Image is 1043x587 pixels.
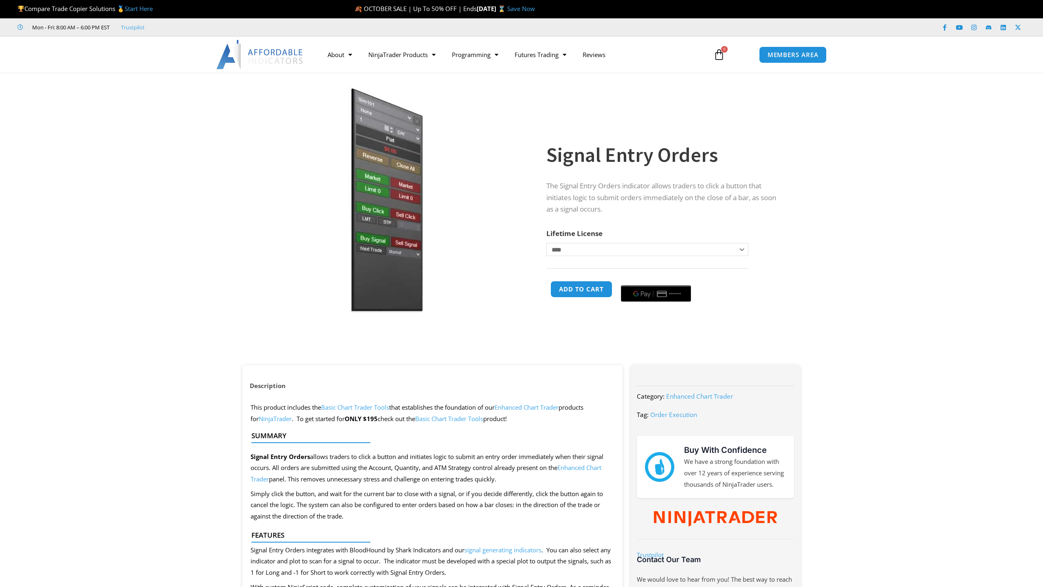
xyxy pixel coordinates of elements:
[654,511,777,527] img: NinjaTrader Wordmark color RGB | Affordable Indicators – NinjaTrader
[251,545,614,579] p: Signal Entry Orders integrates with BloodHound by Shark Indicators and our . You can also select ...
[546,180,784,216] p: The Signal Entry Orders indicator allows traders to click a button that initiates logic to submit...
[621,285,691,302] button: Buy with GPay
[345,415,378,423] strong: ONLY $195
[251,451,614,485] p: allows traders to click a button and initiates logic to submit an entry order immediately when th...
[506,45,574,64] a: Futures Trading
[121,22,145,32] a: Trustpilot
[242,378,293,394] a: Description
[669,291,681,297] text: ••••••
[415,415,483,423] a: Basic Chart Trader Tools
[251,488,614,523] p: Simply click the button, and wait for the current bar to close with a signal, or if you decide di...
[637,410,649,419] span: Tag:
[251,452,310,461] strong: Signal Entry Orders
[125,4,153,13] a: Start Here
[444,45,506,64] a: Programming
[378,415,507,423] span: check out the product!
[254,87,516,312] img: SignalEntryOrders | Affordable Indicators – NinjaTrader
[18,4,153,13] span: Compare Trade Copier Solutions 🥇
[637,551,664,559] a: Trustpilot
[251,402,614,425] p: This product includes the that establishes the foundation of our products for . To get started for
[768,52,819,58] span: MEMBERS AREA
[721,46,728,53] span: 0
[354,4,477,13] span: 🍂 OCTOBER SALE | Up To 50% OFF | Ends
[216,40,304,69] img: LogoAI | Affordable Indicators – NinjaTrader
[259,415,292,423] a: NinjaTrader
[495,403,559,411] a: Enhanced Chart Trader
[637,555,794,564] h3: Contact Our Team
[684,456,786,490] p: We have a strong foundation with over 12 years of experience serving thousands of NinjaTrader users.
[30,22,110,32] span: Mon - Fri: 8:00 AM – 6:00 PM EST
[251,531,607,539] h4: Features
[684,444,786,456] h3: Buy With Confidence
[645,452,674,481] img: mark thumbs good 43913 | Affordable Indicators – NinjaTrader
[319,45,360,64] a: About
[507,4,535,13] a: Save Now
[550,281,612,298] button: Add to cart
[546,229,603,238] label: Lifetime License
[759,46,827,63] a: MEMBERS AREA
[701,43,737,66] a: 0
[251,432,607,440] h4: Summary
[574,45,614,64] a: Reviews
[319,45,704,64] nav: Menu
[360,45,444,64] a: NinjaTrader Products
[546,141,784,169] h1: Signal Entry Orders
[666,392,733,400] a: Enhanced Chart Trader
[650,410,697,419] a: Order Execution
[477,4,507,13] strong: [DATE] ⌛
[321,403,389,411] a: Basic Chart Trader Tools
[18,6,24,12] img: 🏆
[637,392,665,400] span: Category:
